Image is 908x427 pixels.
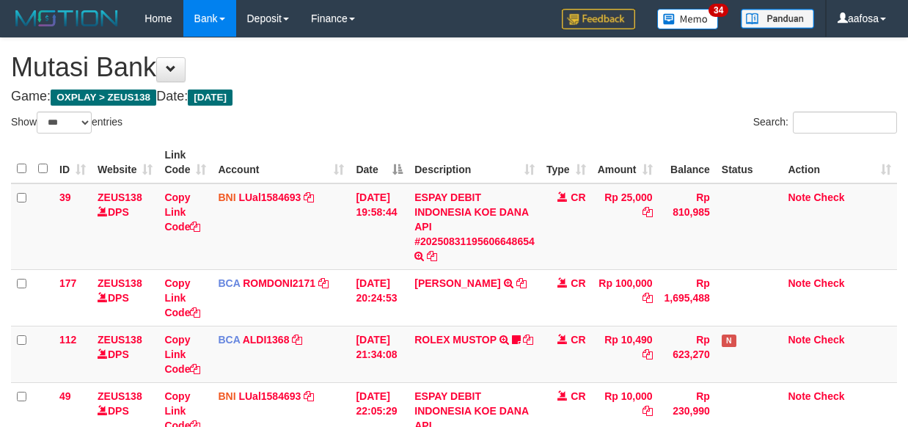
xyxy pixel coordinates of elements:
a: ESPAY DEBIT INDONESIA KOE DANA API #20250831195606648654 [414,191,535,247]
a: Note [788,334,810,346]
a: Check [813,390,844,402]
a: Copy Rp 100,000 to clipboard [642,292,653,304]
a: ALDI1368 [243,334,290,346]
th: Balance [659,142,716,183]
span: 112 [59,334,76,346]
th: Website: activate to sort column ascending [92,142,158,183]
a: ROMDONI2171 [243,277,315,289]
span: CR [571,277,585,289]
td: DPS [92,183,158,270]
td: [DATE] 20:24:53 [350,269,409,326]
a: ZEUS138 [98,191,142,203]
td: DPS [92,269,158,326]
a: Copy ROMDONI2171 to clipboard [318,277,329,289]
span: [DATE] [188,90,233,106]
img: panduan.png [741,9,814,29]
th: Type: activate to sort column ascending [541,142,592,183]
span: CR [571,191,585,203]
td: [DATE] 19:58:44 [350,183,409,270]
a: Copy Rp 10,000 to clipboard [642,405,653,417]
td: Rp 1,695,488 [659,269,716,326]
th: Status [716,142,783,183]
a: Note [788,191,810,203]
input: Search: [793,112,897,134]
a: Check [813,277,844,289]
span: BNI [218,191,235,203]
img: Button%20Memo.svg [657,9,719,29]
img: MOTION_logo.png [11,7,122,29]
span: 49 [59,390,71,402]
th: Date: activate to sort column descending [350,142,409,183]
td: Rp 25,000 [592,183,659,270]
a: Copy ESPAY DEBIT INDONESIA KOE DANA API #20250831195606648654 to clipboard [427,250,437,262]
a: ZEUS138 [98,277,142,289]
a: Copy ROLEX MUSTOP to clipboard [523,334,533,346]
a: Check [813,334,844,346]
a: Copy LUal1584693 to clipboard [304,390,314,402]
td: [DATE] 21:34:08 [350,326,409,382]
a: ROLEX MUSTOP [414,334,497,346]
a: Copy ABDUL GAFUR to clipboard [516,277,527,289]
label: Show entries [11,112,122,134]
td: Rp 10,490 [592,326,659,382]
a: Note [788,390,810,402]
span: 34 [709,4,728,17]
td: Rp 623,270 [659,326,716,382]
a: Note [788,277,810,289]
a: LUal1584693 [238,191,301,203]
span: CR [571,390,585,402]
span: BCA [218,277,240,289]
label: Search: [753,112,897,134]
select: Showentries [37,112,92,134]
a: Check [813,191,844,203]
img: Feedback.jpg [562,9,635,29]
td: Rp 810,985 [659,183,716,270]
th: ID: activate to sort column ascending [54,142,92,183]
h1: Mutasi Bank [11,53,897,82]
a: ZEUS138 [98,334,142,346]
th: Description: activate to sort column ascending [409,142,541,183]
a: ZEUS138 [98,390,142,402]
td: Rp 100,000 [592,269,659,326]
a: Copy Link Code [164,191,200,233]
h4: Game: Date: [11,90,897,104]
span: Has Note [722,335,736,347]
td: DPS [92,326,158,382]
th: Amount: activate to sort column ascending [592,142,659,183]
a: Copy Rp 10,490 to clipboard [642,348,653,360]
a: Copy Link Code [164,277,200,318]
span: CR [571,334,585,346]
a: [PERSON_NAME] [414,277,500,289]
a: Copy Link Code [164,334,200,375]
span: 39 [59,191,71,203]
a: Copy LUal1584693 to clipboard [304,191,314,203]
th: Account: activate to sort column ascending [212,142,350,183]
span: OXPLAY > ZEUS138 [51,90,156,106]
th: Link Code: activate to sort column ascending [158,142,212,183]
span: 177 [59,277,76,289]
th: Action: activate to sort column ascending [782,142,897,183]
span: BNI [218,390,235,402]
a: Copy ALDI1368 to clipboard [292,334,302,346]
a: Copy Rp 25,000 to clipboard [642,206,653,218]
a: LUal1584693 [238,390,301,402]
span: BCA [218,334,240,346]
